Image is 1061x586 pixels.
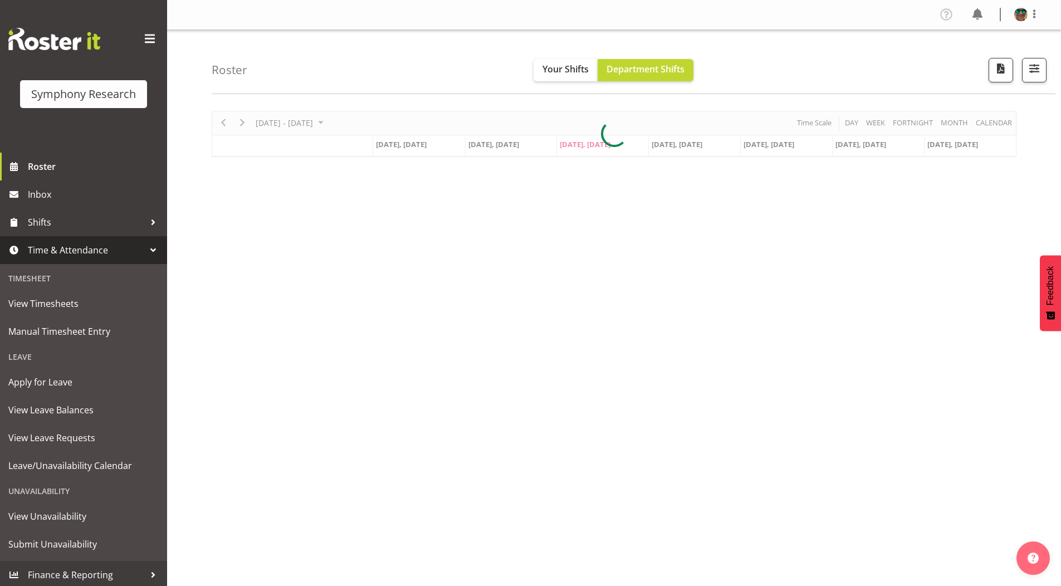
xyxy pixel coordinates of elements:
a: Apply for Leave [3,368,164,396]
div: Unavailability [3,480,164,502]
span: View Unavailability [8,508,159,525]
span: Shifts [28,214,145,231]
span: Apply for Leave [8,374,159,390]
a: View Unavailability [3,502,164,530]
span: Feedback [1045,266,1055,305]
span: View Leave Requests [8,429,159,446]
div: Symphony Research [31,86,136,102]
a: View Leave Balances [3,396,164,424]
img: help-xxl-2.png [1028,553,1039,564]
span: Finance & Reporting [28,567,145,583]
span: Department Shifts [607,63,684,75]
span: Time & Attendance [28,242,145,258]
button: Download a PDF of the roster according to the set date range. [989,58,1013,82]
span: Manual Timesheet Entry [8,323,159,340]
a: Submit Unavailability [3,530,164,558]
span: Leave/Unavailability Calendar [8,457,159,474]
span: Inbox [28,186,162,203]
img: said-a-husainf550afc858a57597b0cc8f557ce64376.png [1014,8,1028,21]
a: View Leave Requests [3,424,164,452]
span: Your Shifts [542,63,589,75]
div: Leave [3,345,164,368]
span: Submit Unavailability [8,536,159,553]
span: View Leave Balances [8,402,159,418]
div: Timesheet [3,267,164,290]
button: Department Shifts [598,59,693,81]
span: Roster [28,158,162,175]
a: Leave/Unavailability Calendar [3,452,164,480]
button: Filter Shifts [1022,58,1047,82]
img: Rosterit website logo [8,28,100,50]
button: Your Shifts [534,59,598,81]
h4: Roster [212,64,247,76]
span: View Timesheets [8,295,159,312]
button: Feedback - Show survey [1040,255,1061,331]
a: View Timesheets [3,290,164,318]
a: Manual Timesheet Entry [3,318,164,345]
